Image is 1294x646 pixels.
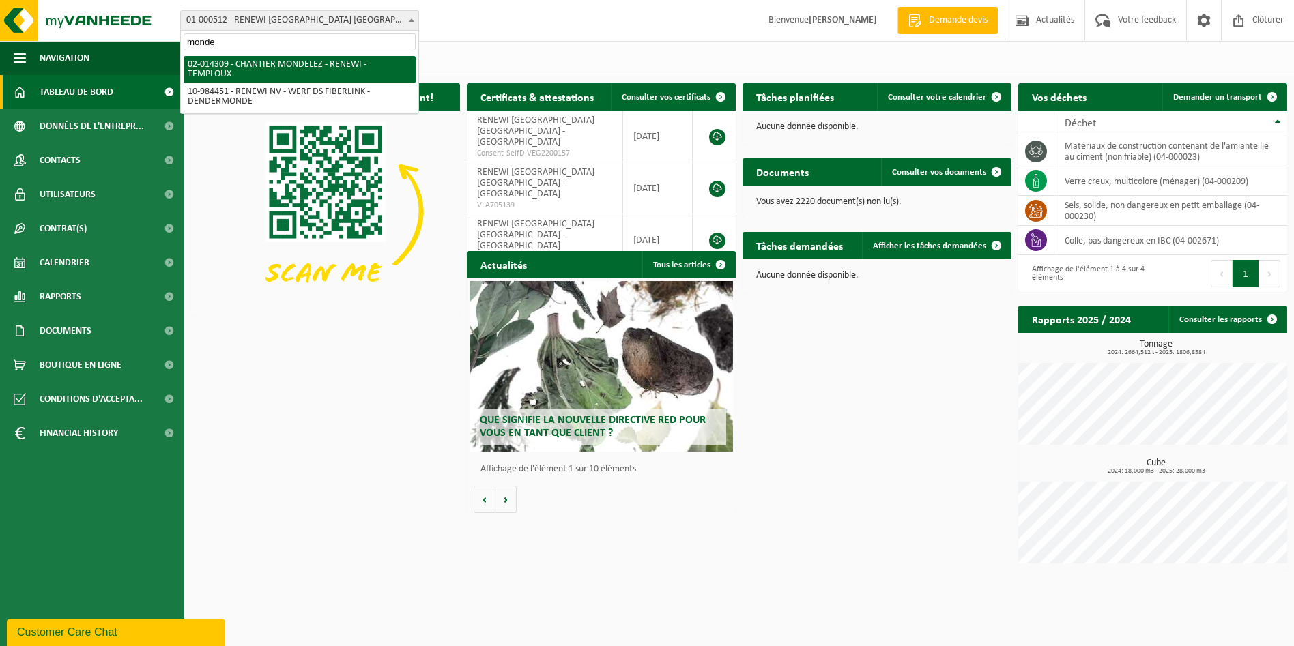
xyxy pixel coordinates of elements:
span: RENEWI [GEOGRAPHIC_DATA] [GEOGRAPHIC_DATA] - [GEOGRAPHIC_DATA] [477,167,594,199]
td: [DATE] [623,214,693,266]
li: 10-984451 - RENEWI NV - WERF DS FIBERLINK - DENDERMONDE [184,83,416,111]
h2: Rapports 2025 / 2024 [1018,306,1145,332]
button: Previous [1211,260,1233,287]
p: Affichage de l'élément 1 sur 10 éléments [480,465,729,474]
h2: Actualités [467,251,541,278]
span: Demande devis [925,14,991,27]
a: Consulter vos certificats [611,83,734,111]
span: Contrat(s) [40,211,87,246]
span: Consent-SelfD-VEG2200157 [477,148,612,159]
span: 2024: 18,000 m3 - 2025: 28,000 m3 [1025,468,1287,475]
h2: Documents [743,158,822,185]
h2: Tâches demandées [743,232,857,259]
button: 1 [1233,260,1259,287]
button: Next [1259,260,1280,287]
a: Demande devis [897,7,998,34]
span: 01-000512 - RENEWI BELGIUM NV - LOMMEL [181,11,418,30]
p: Aucune donnée disponible. [756,122,998,132]
strong: [PERSON_NAME] [809,15,877,25]
td: matériaux de construction contenant de l'amiante lié au ciment (non friable) (04-000023) [1054,136,1287,166]
span: Calendrier [40,246,89,280]
a: Consulter les rapports [1168,306,1286,333]
span: Boutique en ligne [40,348,121,382]
h2: Vos déchets [1018,83,1100,110]
iframe: chat widget [7,616,228,646]
span: RENEWI [GEOGRAPHIC_DATA] [GEOGRAPHIC_DATA] - [GEOGRAPHIC_DATA] [477,219,594,251]
span: Consulter vos certificats [622,93,710,102]
span: RENEWI [GEOGRAPHIC_DATA] [GEOGRAPHIC_DATA] - [GEOGRAPHIC_DATA] [477,115,594,147]
span: Demander un transport [1173,93,1262,102]
span: Déchet [1065,118,1096,129]
td: colle, pas dangereux en IBC (04-002671) [1054,226,1287,255]
span: Consulter vos documents [892,168,986,177]
span: Données de l'entrepr... [40,109,144,143]
span: 01-000512 - RENEWI BELGIUM NV - LOMMEL [180,10,419,31]
button: Vorige [474,486,495,513]
span: Que signifie la nouvelle directive RED pour vous en tant que client ? [480,415,706,439]
h2: Certificats & attestations [467,83,607,110]
a: Consulter votre calendrier [877,83,1010,111]
a: Demander un transport [1162,83,1286,111]
span: Tableau de bord [40,75,113,109]
span: Navigation [40,41,89,75]
span: Conditions d'accepta... [40,382,143,416]
button: Volgende [495,486,517,513]
td: [DATE] [623,111,693,162]
span: Documents [40,314,91,348]
h3: Cube [1025,458,1287,475]
li: 02-014309 - CHANTIER MONDELEZ - RENEWI - TEMPLOUX [184,56,416,83]
span: Utilisateurs [40,177,96,211]
span: Financial History [40,416,118,450]
h3: Tonnage [1025,340,1287,356]
td: [DATE] [623,162,693,214]
span: Consulter votre calendrier [888,93,986,102]
a: Que signifie la nouvelle directive RED pour vous en tant que client ? [470,281,733,452]
div: Affichage de l'élément 1 à 4 sur 4 éléments [1025,259,1146,289]
span: Afficher les tâches demandées [873,241,986,250]
h2: Tâches planifiées [743,83,848,110]
td: sels, solide, non dangereux en petit emballage (04-000230) [1054,196,1287,226]
a: Afficher les tâches demandées [862,232,1010,259]
img: Download de VHEPlus App [191,111,460,312]
p: Aucune donnée disponible. [756,271,998,280]
a: Tous les articles [642,251,734,278]
span: Rapports [40,280,81,314]
span: 2024: 2664,512 t - 2025: 1806,858 t [1025,349,1287,356]
span: Contacts [40,143,81,177]
td: verre creux, multicolore (ménager) (04-000209) [1054,166,1287,196]
span: VLA705139 [477,200,612,211]
p: Vous avez 2220 document(s) non lu(s). [756,197,998,207]
a: Consulter vos documents [881,158,1010,186]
